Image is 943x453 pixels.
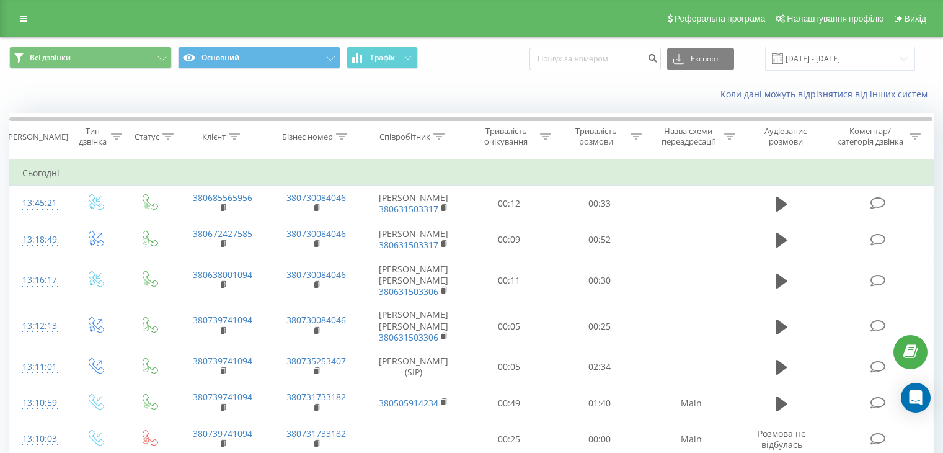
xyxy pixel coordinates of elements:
[834,126,906,147] div: Коментар/категорія дзвінка
[905,14,926,24] span: Вихід
[554,385,644,421] td: 01:40
[554,349,644,385] td: 02:34
[476,126,538,147] div: Тривалість очікування
[347,47,418,69] button: Графік
[363,186,464,222] td: [PERSON_NAME]
[379,239,438,251] a: 380631503317
[656,126,721,147] div: Назва схеми переадресації
[6,132,68,142] div: [PERSON_NAME]
[286,314,346,326] a: 380730084046
[464,303,554,349] td: 00:05
[565,126,627,147] div: Тривалість розмови
[464,349,554,385] td: 00:05
[202,132,226,142] div: Клієнт
[363,258,464,303] td: [PERSON_NAME] [PERSON_NAME]
[379,285,438,297] a: 380631503306
[379,203,438,215] a: 380631503317
[750,126,822,147] div: Аудіозапис розмови
[464,186,554,222] td: 00:12
[286,428,346,439] a: 380731733182
[30,53,71,63] span: Всі дзвінки
[193,269,252,280] a: 380638001094
[282,132,333,142] div: Бізнес номер
[758,428,806,451] span: Розмова не відбулась
[554,186,644,222] td: 00:33
[667,48,734,70] button: Експорт
[363,303,464,349] td: [PERSON_NAME] [PERSON_NAME]
[178,47,340,69] button: Основний
[135,132,159,142] div: Статус
[22,391,55,415] div: 13:10:59
[22,427,55,451] div: 13:10:03
[22,191,55,215] div: 13:45:21
[286,228,346,240] a: 380730084046
[9,47,172,69] button: Всі дзвінки
[286,192,346,204] a: 380730084046
[22,355,55,379] div: 13:11:01
[78,126,107,147] div: Тип дзвінка
[644,385,738,421] td: Main
[787,14,883,24] span: Налаштування профілю
[554,303,644,349] td: 00:25
[10,161,934,186] td: Сьогодні
[286,391,346,403] a: 380731733182
[22,314,55,338] div: 13:12:13
[554,222,644,258] td: 00:52
[193,428,252,439] a: 380739741094
[286,269,346,280] a: 380730084046
[193,314,252,326] a: 380739741094
[464,385,554,421] td: 00:49
[193,228,252,240] a: 380672427585
[363,349,464,385] td: [PERSON_NAME] (SIP)
[379,397,438,409] a: 380505914234
[286,355,346,367] a: 380735253407
[675,14,766,24] span: Реферальна програма
[379,331,438,343] a: 380631503306
[720,88,934,100] a: Коли дані можуть відрізнятися вiд інших систем
[554,258,644,303] td: 00:30
[363,222,464,258] td: [PERSON_NAME]
[529,48,661,70] input: Пошук за номером
[193,192,252,204] a: 380685565956
[193,391,252,403] a: 380739741094
[464,222,554,258] td: 00:09
[371,53,395,62] span: Графік
[22,228,55,252] div: 13:18:49
[193,355,252,367] a: 380739741094
[379,132,430,142] div: Співробітник
[464,258,554,303] td: 00:11
[901,383,931,413] div: Open Intercom Messenger
[22,268,55,292] div: 13:16:17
